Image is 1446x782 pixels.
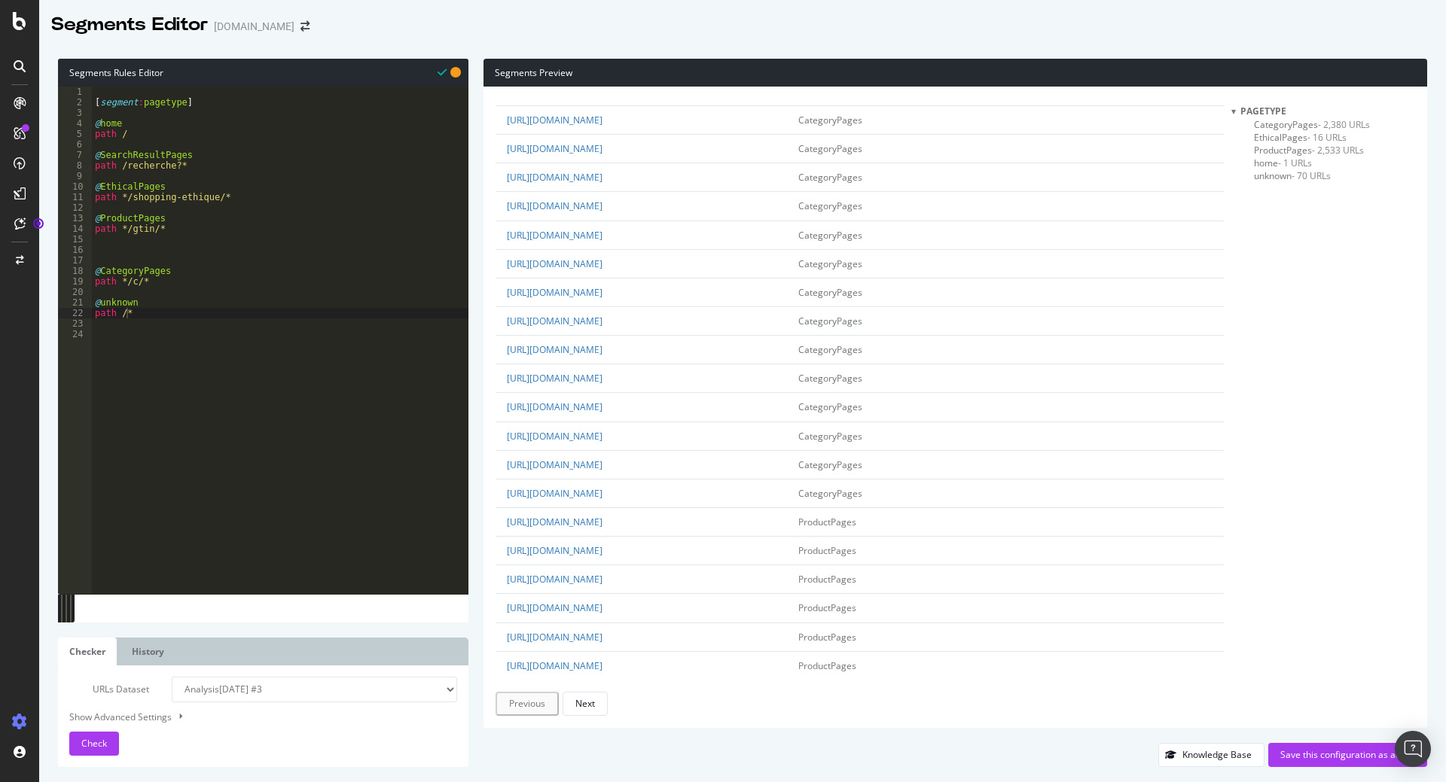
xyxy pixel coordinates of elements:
[575,697,595,710] div: Next
[58,255,92,266] div: 17
[58,160,92,171] div: 8
[563,692,608,716] button: Next
[507,573,602,586] a: [URL][DOMAIN_NAME]
[1254,131,1347,144] span: Click to filter pagetype on EthicalPages
[1254,157,1312,169] span: Click to filter pagetype on home
[798,229,862,242] span: CategoryPages
[58,287,92,297] div: 20
[1278,157,1312,169] span: - 1 URLs
[507,372,602,385] a: [URL][DOMAIN_NAME]
[798,430,862,443] span: CategoryPages
[438,65,447,79] span: Syntax is valid
[58,308,92,318] div: 22
[58,276,92,287] div: 19
[1292,169,1331,182] span: - 70 URLs
[58,677,160,702] label: URLs Dataset
[1280,748,1415,761] div: Save this configuration as active
[507,458,602,471] a: [URL][DOMAIN_NAME]
[58,181,92,192] div: 10
[798,487,862,500] span: CategoryPages
[58,97,92,108] div: 2
[798,400,862,413] span: CategoryPages
[507,343,602,356] a: [URL][DOMAIN_NAME]
[58,139,92,150] div: 6
[798,286,862,299] span: CategoryPages
[507,544,602,557] a: [URL][DOMAIN_NAME]
[798,659,856,672] span: ProductPages
[58,87,92,97] div: 1
[1182,748,1252,761] div: Knowledge Base
[300,21,310,32] div: arrow-right-arrow-left
[58,59,468,87] div: Segments Rules Editor
[507,171,602,184] a: [URL][DOMAIN_NAME]
[58,266,92,276] div: 18
[1254,144,1364,157] span: Click to filter pagetype on ProductPages
[1268,743,1427,767] button: Save this configuration as active
[58,171,92,181] div: 9
[798,199,862,212] span: CategoryPages
[507,315,602,327] a: [URL][DOMAIN_NAME]
[798,631,856,644] span: ProductPages
[1254,118,1370,131] span: Click to filter pagetype on CategoryPages
[58,637,117,665] a: Checker
[58,118,92,129] div: 4
[58,297,92,308] div: 21
[58,192,92,202] div: 11
[507,229,602,242] a: [URL][DOMAIN_NAME]
[798,372,862,385] span: CategoryPages
[798,343,862,356] span: CategoryPages
[798,114,862,126] span: CategoryPages
[51,12,208,38] div: Segments Editor
[507,487,602,500] a: [URL][DOMAIN_NAME]
[81,737,107,750] span: Check
[507,601,602,614] a: [URL][DOMAIN_NAME]
[507,430,602,443] a: [URL][DOMAIN_NAME]
[58,202,92,213] div: 12
[507,631,602,644] a: [URL][DOMAIN_NAME]
[58,129,92,139] div: 5
[507,516,602,528] a: [URL][DOMAIN_NAME]
[507,199,602,212] a: [URL][DOMAIN_NAME]
[58,318,92,329] div: 23
[32,217,45,230] div: Tooltip anchor
[798,601,856,614] span: ProductPages
[1312,144,1364,157] span: - 2,533 URLs
[507,114,602,126] a: [URL][DOMAIN_NAME]
[798,573,856,586] span: ProductPages
[450,65,461,79] span: You have unsaved modifications
[1158,748,1264,761] a: Knowledge Base
[120,637,175,665] a: History
[496,692,559,716] button: Previous
[507,142,602,155] a: [URL][DOMAIN_NAME]
[58,224,92,234] div: 14
[58,710,446,724] div: Show Advanced Settings
[507,286,602,299] a: [URL][DOMAIN_NAME]
[798,544,856,557] span: ProductPages
[798,516,856,528] span: ProductPages
[798,142,862,155] span: CategoryPages
[214,19,294,34] div: [DOMAIN_NAME]
[1307,131,1347,144] span: - 16 URLs
[1240,105,1286,117] span: pagetype
[798,257,862,270] span: CategoryPages
[509,697,545,710] div: Previous
[1158,743,1264,767] button: Knowledge Base
[507,257,602,270] a: [URL][DOMAIN_NAME]
[1318,118,1370,131] span: - 2,380 URLs
[58,213,92,224] div: 13
[69,732,119,756] button: Check
[484,59,1427,87] div: Segments Preview
[1254,169,1331,182] span: Click to filter pagetype on unknown
[58,150,92,160] div: 7
[798,171,862,184] span: CategoryPages
[507,400,602,413] a: [URL][DOMAIN_NAME]
[798,315,862,327] span: CategoryPages
[58,245,92,255] div: 16
[507,659,602,672] a: [URL][DOMAIN_NAME]
[58,234,92,245] div: 15
[1395,731,1431,767] div: Open Intercom Messenger
[58,108,92,118] div: 3
[798,458,862,471] span: CategoryPages
[58,329,92,339] div: 24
